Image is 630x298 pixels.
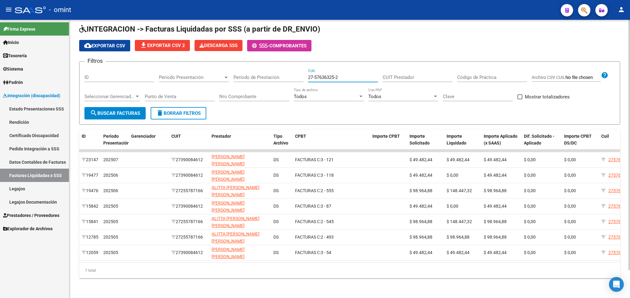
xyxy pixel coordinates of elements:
span: $ 0,00 [524,157,536,162]
span: $ 0,00 [564,204,576,209]
span: $ 49.482,44 [409,157,432,162]
datatable-header-cell: Importe CPBT DS/DC [562,130,599,157]
mat-icon: file_download [140,41,147,49]
div: 19477 [82,172,98,179]
span: $ 49.482,44 [484,250,507,255]
span: $ 0,00 [447,173,458,178]
mat-icon: cloud_download [84,42,92,49]
span: Importe CPBT DS/DC [564,134,592,146]
span: Integración (discapacidad) [3,92,60,99]
span: $ 0,00 [564,250,576,255]
button: -Comprobantes [247,40,311,51]
div: Open Intercom Messenger [609,277,624,292]
span: Firma Express [3,26,35,32]
span: CUIT [171,134,181,139]
span: 202507 [103,157,118,162]
span: 202505 [103,235,118,240]
span: DS [273,235,279,240]
div: 7 total [79,263,620,278]
datatable-header-cell: CUIT [169,130,209,157]
span: Gerenciador [131,134,156,139]
app-download-masive: Descarga masiva de comprobantes (adjuntos) [195,40,242,51]
span: $ 0,00 [524,188,536,193]
div: 3 - 121 [295,156,367,163]
span: $ 98.964,88 [409,188,432,193]
span: Dif. Solicitado - Aplicado [524,134,555,146]
span: $ 98.964,88 [447,235,469,240]
datatable-header-cell: Importe CPBT [370,130,407,157]
span: $ 49.482,44 [409,204,432,209]
span: Todos [368,94,381,99]
span: DS [273,157,279,162]
span: DS [273,219,279,224]
datatable-header-cell: Gerenciador [129,130,169,157]
span: FACTURAS C: [295,173,321,178]
span: $ 49.482,44 [484,157,507,162]
div: 15842 [82,203,98,210]
span: Importe Solicitado [409,134,430,146]
span: $ 49.482,44 [447,250,469,255]
span: $ 98.964,88 [409,219,432,224]
span: Borrar Filtros [156,110,201,116]
span: [PERSON_NAME] [PERSON_NAME] [PERSON_NAME] [212,154,245,173]
span: 202506 [103,188,118,193]
div: 12785 [82,234,98,241]
span: $ 0,00 [524,235,536,240]
span: INTEGRACION -> Facturas Liquidadas por SSS (a partir de DR_ENVIO) [79,25,320,33]
datatable-header-cell: Período Presentación [101,130,129,157]
span: $ 0,00 [564,173,576,178]
span: [PERSON_NAME] [PERSON_NAME] [PERSON_NAME] [212,201,245,220]
span: FACTURAS C: [295,250,321,255]
span: ID [82,134,86,139]
span: Importe Aplicado (x SAAS) [484,134,517,146]
span: $ 0,00 [447,204,458,209]
span: $ 148.447,32 [447,219,472,224]
span: $ 0,00 [524,173,536,178]
datatable-header-cell: Importe Aplicado (x SAAS) [481,130,521,157]
div: 3 - 87 [295,203,367,210]
span: [PERSON_NAME] [PERSON_NAME] [PERSON_NAME] [212,170,245,189]
span: $ 98.964,88 [484,219,507,224]
span: $ 49.482,44 [447,157,469,162]
mat-icon: help [601,71,608,79]
span: 202505 [103,250,118,255]
span: 202505 [103,219,118,224]
span: $ 49.482,44 [409,173,432,178]
span: Buscar Facturas [90,110,140,116]
datatable-header-cell: Importe Liquidado [444,130,481,157]
div: 27390084612 [171,249,207,256]
div: 15841 [82,218,98,225]
span: 202506 [103,173,118,178]
span: $ 49.482,44 [484,173,507,178]
datatable-header-cell: Prestador [209,130,271,157]
span: $ 98.964,88 [409,235,432,240]
span: 202505 [103,204,118,209]
div: 12059 [82,249,98,256]
span: - omint [49,3,71,17]
span: Todos [294,94,307,99]
mat-icon: person [618,6,625,13]
span: $ 98.964,88 [484,188,507,193]
span: CPBT [295,134,306,139]
span: Período Presentación [159,75,223,80]
span: ALITTA [PERSON_NAME] [PERSON_NAME] [212,185,259,197]
span: DS [273,188,279,193]
datatable-header-cell: CPBT [293,130,370,157]
span: FACTURAS C: [295,157,321,162]
span: DS [273,173,279,178]
span: FACTURAS C: [295,235,321,240]
button: Exportar CSV 2 [135,40,190,51]
mat-icon: delete [156,109,164,117]
span: $ 0,00 [524,250,536,255]
span: Exportar CSV 2 [140,43,185,48]
span: $ 49.482,44 [484,204,507,209]
span: $ 0,00 [564,219,576,224]
span: Prestador [212,134,231,139]
span: $ 0,00 [564,188,576,193]
datatable-header-cell: ID [79,130,101,157]
button: Buscar Facturas [84,107,146,119]
h3: Filtros [84,57,106,65]
div: 27255787166 [171,234,207,241]
span: Importe Liquidado [447,134,466,146]
div: 27255787166 [171,218,207,225]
